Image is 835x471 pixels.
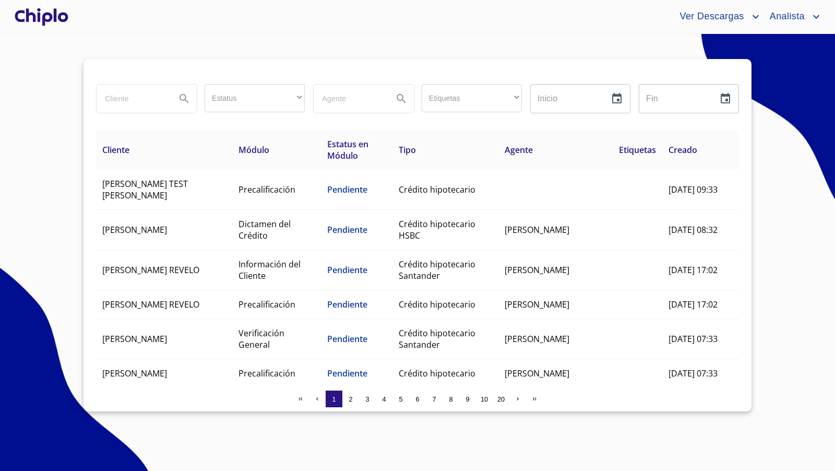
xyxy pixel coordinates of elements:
span: Módulo [238,144,269,156]
button: Search [389,86,414,111]
span: [DATE] 09:33 [669,184,718,195]
span: 2 [349,395,352,403]
button: 10 [476,391,493,407]
span: 10 [481,395,488,403]
span: Información del Cliente [238,258,301,281]
span: [PERSON_NAME] [505,368,569,379]
span: Precalificación [238,184,295,195]
button: 9 [459,391,476,407]
span: Dictamen del Crédito [238,218,291,241]
span: [DATE] 17:02 [669,299,718,310]
span: 8 [449,395,452,403]
span: [PERSON_NAME] TEST [PERSON_NAME] [102,178,188,201]
button: 20 [493,391,509,407]
button: 5 [392,391,409,407]
span: [PERSON_NAME] [102,368,167,379]
span: [PERSON_NAME] REVELO [102,264,199,276]
span: 6 [415,395,419,403]
span: Pendiente [327,368,367,379]
span: Pendiente [327,264,367,276]
div: ​ [205,84,305,112]
span: Crédito hipotecario [399,184,475,195]
span: Precalificación [238,299,295,310]
span: Pendiente [327,184,367,195]
button: 7 [426,391,443,407]
span: Crédito hipotecario HSBC [399,218,475,241]
span: Ver Descargas [672,8,749,25]
span: 3 [365,395,369,403]
span: 5 [399,395,402,403]
input: search [97,85,168,113]
span: [PERSON_NAME] [102,224,167,236]
span: [PERSON_NAME] REVELO [102,299,199,310]
div: ​ [422,84,522,112]
span: Pendiente [327,333,367,345]
button: 3 [359,391,376,407]
span: Verificación General [238,327,284,350]
input: search [314,85,385,113]
button: Search [172,86,197,111]
button: account of current user [672,8,761,25]
button: 1 [326,391,342,407]
span: Estatus en Módulo [327,138,368,161]
span: Pendiente [327,299,367,310]
span: [DATE] 08:32 [669,224,718,236]
span: Agente [505,144,533,156]
span: Tipo [399,144,416,156]
span: [PERSON_NAME] [505,299,569,310]
span: Crédito hipotecario [399,368,475,379]
span: [PERSON_NAME] [505,333,569,345]
span: Cliente [102,144,129,156]
span: Etiquetas [619,144,656,156]
span: [PERSON_NAME] [505,264,569,276]
button: 6 [409,391,426,407]
button: 2 [342,391,359,407]
span: Crédito hipotecario Santander [399,327,475,350]
span: Pendiente [327,224,367,236]
span: 7 [432,395,436,403]
span: Crédito hipotecario [399,299,475,310]
span: [DATE] 07:33 [669,368,718,379]
span: [PERSON_NAME] [505,224,569,236]
span: 4 [382,395,386,403]
button: account of current user [762,8,822,25]
span: 9 [466,395,469,403]
button: 4 [376,391,392,407]
span: Precalificación [238,368,295,379]
span: [PERSON_NAME] [102,333,167,345]
span: 1 [332,395,336,403]
span: Analista [762,8,810,25]
span: [DATE] 17:02 [669,264,718,276]
span: Crédito hipotecario Santander [399,258,475,281]
span: [DATE] 07:33 [669,333,718,345]
button: 8 [443,391,459,407]
span: 20 [497,395,505,403]
span: Creado [669,144,697,156]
